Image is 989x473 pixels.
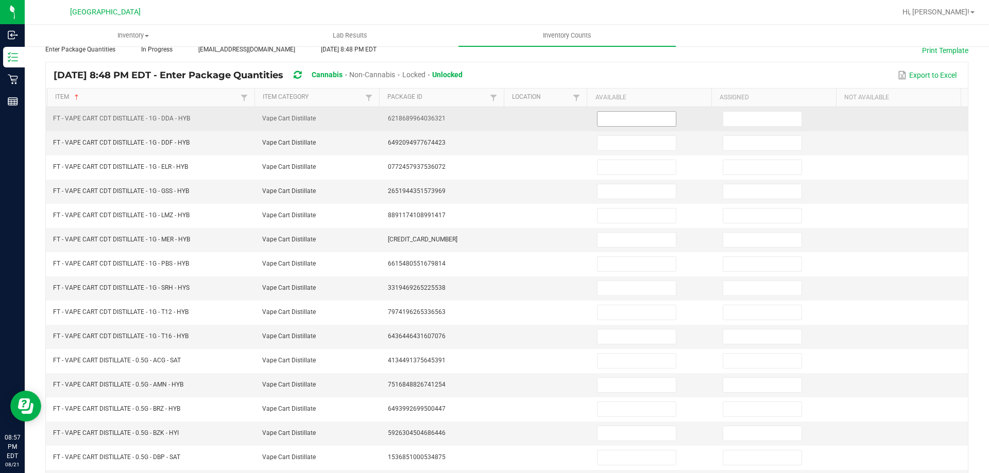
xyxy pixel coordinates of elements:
[262,139,316,146] span: Vape Cart Distillate
[8,96,18,107] inline-svg: Reports
[388,115,446,122] span: 6218689964036321
[388,212,446,219] span: 8891174108991417
[262,332,316,340] span: Vape Cart Distillate
[53,429,179,436] span: FT - VAPE CART DISTILLATE - 0.5G - BZK - HYI
[25,31,241,40] span: Inventory
[388,163,446,170] span: 0772457937536072
[262,284,316,291] span: Vape Cart Distillate
[922,45,968,56] button: Print Template
[388,308,446,316] span: 7974196265336563
[349,71,395,79] span: Non-Cannabis
[262,260,316,267] span: Vape Cart Distillate
[10,391,41,422] iframe: Resource center
[53,332,189,340] span: FT - VAPE CART CDT DISTILLATE - 1G - T16 - HYB
[512,93,570,101] a: LocationSortable
[73,93,81,101] span: Sortable
[388,139,446,146] span: 6492094977674423
[45,46,115,53] span: Enter Package Quantities
[198,46,295,53] span: [EMAIL_ADDRESS][DOMAIN_NAME]
[53,139,190,146] span: FT - VAPE CART CDT DISTILLATE - 1G - DDF - HYB
[402,71,425,79] span: Locked
[25,25,242,46] a: Inventory
[388,187,446,195] span: 2651944351573969
[262,308,316,316] span: Vape Cart Distillate
[387,93,487,101] a: Package IdSortable
[432,71,463,79] span: Unlocked
[262,405,316,412] span: Vape Cart Distillate
[711,89,836,107] th: Assigned
[262,187,316,195] span: Vape Cart Distillate
[53,163,188,170] span: FT - VAPE CART CDT DISTILLATE - 1G - ELR - HYB
[388,453,446,461] span: 1536851000534875
[53,284,190,291] span: FT - VAPE CART CDT DISTILLATE - 1G - SRH - HYS
[8,74,18,84] inline-svg: Retail
[363,91,375,104] a: Filter
[895,66,959,84] button: Export to Excel
[242,25,458,46] a: Lab Results
[53,381,183,388] span: FT - VAPE CART DISTILLATE - 0.5G - AMN - HYB
[262,236,316,243] span: Vape Cart Distillate
[262,429,316,436] span: Vape Cart Distillate
[570,91,583,104] a: Filter
[55,93,238,101] a: ItemSortable
[262,453,316,461] span: Vape Cart Distillate
[53,260,189,267] span: FT - VAPE CART CDT DISTILLATE - 1G - PBS - HYB
[53,115,190,122] span: FT - VAPE CART CDT DISTILLATE - 1G - DDA - HYB
[262,115,316,122] span: Vape Cart Distillate
[388,236,457,243] span: [CREDIT_CARD_NUMBER]
[312,71,343,79] span: Cannabis
[388,381,446,388] span: 7516848826741254
[262,381,316,388] span: Vape Cart Distillate
[458,25,675,46] a: Inventory Counts
[238,91,250,104] a: Filter
[53,212,190,219] span: FT - VAPE CART CDT DISTILLATE - 1G - LMZ - HYB
[321,46,377,53] span: [DATE] 8:48 PM EDT
[388,284,446,291] span: 3319469265225538
[262,212,316,219] span: Vape Cart Distillate
[53,187,189,195] span: FT - VAPE CART CDT DISTILLATE - 1G - GSS - HYB
[70,8,141,16] span: [GEOGRAPHIC_DATA]
[53,405,180,412] span: FT - VAPE CART DISTILLATE - 0.5G - BRZ - HYB
[262,163,316,170] span: Vape Cart Distillate
[53,236,190,243] span: FT - VAPE CART CDT DISTILLATE - 1G - MER - HYB
[8,30,18,40] inline-svg: Inbound
[902,8,969,16] span: Hi, [PERSON_NAME]!
[587,89,711,107] th: Available
[388,429,446,436] span: 5926304504686446
[388,405,446,412] span: 6493992699500447
[5,433,20,461] p: 08:57 PM EDT
[529,31,605,40] span: Inventory Counts
[388,357,446,364] span: 4134491375645391
[53,357,181,364] span: FT - VAPE CART DISTILLATE - 0.5G - ACG - SAT
[262,357,316,364] span: Vape Cart Distillate
[487,91,500,104] a: Filter
[5,461,20,468] p: 08/21
[836,89,961,107] th: Not Available
[263,93,362,101] a: Item CategorySortable
[54,66,470,85] div: [DATE] 8:48 PM EDT - Enter Package Quantities
[8,52,18,62] inline-svg: Inventory
[141,46,173,53] span: In Progress
[53,453,180,461] span: FT - VAPE CART DISTILLATE - 0.5G - DBP - SAT
[53,308,189,316] span: FT - VAPE CART CDT DISTILLATE - 1G - T12 - HYB
[388,260,446,267] span: 6615480551679814
[319,31,381,40] span: Lab Results
[388,332,446,340] span: 6436446431607076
